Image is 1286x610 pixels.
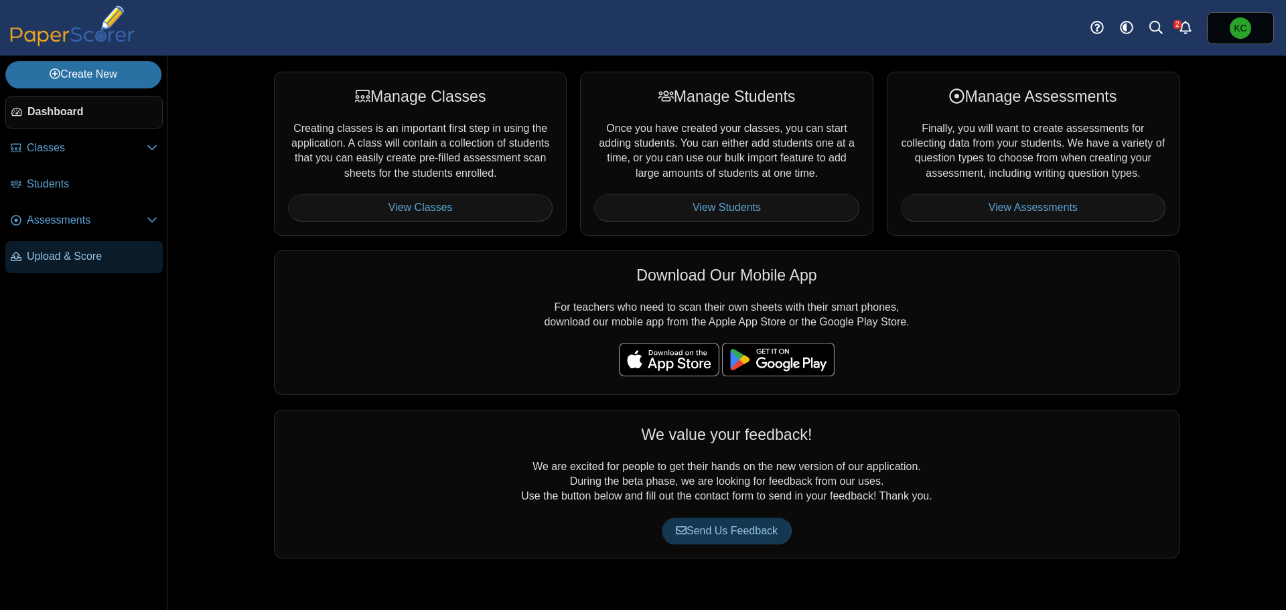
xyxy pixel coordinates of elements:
span: Upload & Score [27,249,157,264]
img: apple-store-badge.svg [619,343,719,376]
a: Students [5,169,163,201]
div: Manage Assessments [901,86,1165,107]
a: Kelly Charlton [1207,12,1274,44]
div: Manage Students [594,86,859,107]
span: Send Us Feedback [676,525,778,536]
span: Dashboard [27,104,157,119]
a: PaperScorer [5,37,139,48]
a: Create New [5,61,161,88]
a: Dashboard [5,96,163,129]
a: View Classes [288,194,553,221]
div: Creating classes is an important first step in using the application. A class will contain a coll... [274,72,567,235]
img: google-play-badge.png [722,343,835,376]
img: PaperScorer [5,5,139,46]
div: For teachers who need to scan their own sheets with their smart phones, download our mobile app f... [274,250,1180,395]
a: Upload & Score [5,241,163,273]
a: Assessments [5,205,163,237]
a: View Assessments [901,194,1165,221]
span: Assessments [27,213,147,228]
span: Classes [27,141,147,155]
div: We are excited for people to get their hands on the new version of our application. During the be... [274,410,1180,558]
span: Kelly Charlton [1230,17,1251,39]
a: Send Us Feedback [662,518,792,544]
div: Once you have created your classes, you can start adding students. You can either add students on... [580,72,873,235]
a: Classes [5,133,163,165]
a: View Students [594,194,859,221]
span: Kelly Charlton [1234,23,1246,33]
div: Manage Classes [288,86,553,107]
div: Finally, you will want to create assessments for collecting data from your students. We have a va... [887,72,1180,235]
div: Download Our Mobile App [288,264,1165,286]
div: We value your feedback! [288,424,1165,445]
a: Alerts [1171,13,1200,43]
span: Students [27,177,157,192]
